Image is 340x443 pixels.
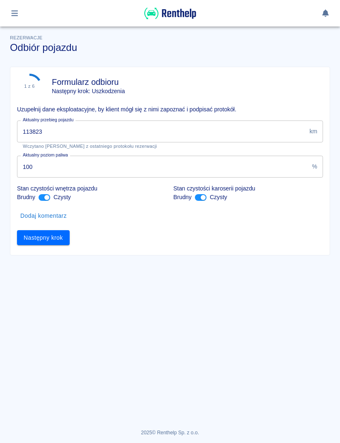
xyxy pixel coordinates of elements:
p: % [312,162,317,171]
p: Czysty [210,193,227,202]
button: Następny krok [17,230,70,246]
p: Czysty [53,193,71,202]
p: Brudny [17,193,35,202]
h4: Formularz odbioru [52,77,125,87]
p: Stan czystości wnętrza pojazdu [17,184,167,193]
p: Następny krok: Uszkodzenia [52,87,125,96]
button: Dodaj komentarz [17,208,70,224]
img: Renthelp logo [144,7,196,20]
a: Renthelp logo [144,15,196,22]
h3: Odbiór pojazdu [10,42,330,53]
p: Uzupełnij dane eksploatacyjne, by klient mógł się z nimi zapoznać i podpisać protokół. [17,105,323,114]
div: 1 z 6 [24,84,35,89]
p: Stan czystości karoserii pojazdu [173,184,323,193]
span: Rezerwacje [10,35,42,40]
label: Aktualny przebieg pojazdu [23,117,73,123]
p: Wczytano [PERSON_NAME] z ostatniego protokołu rezerwacji [23,144,317,149]
label: Aktualny poziom paliwa [23,152,68,158]
p: km [309,127,317,136]
p: Brudny [173,193,192,202]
